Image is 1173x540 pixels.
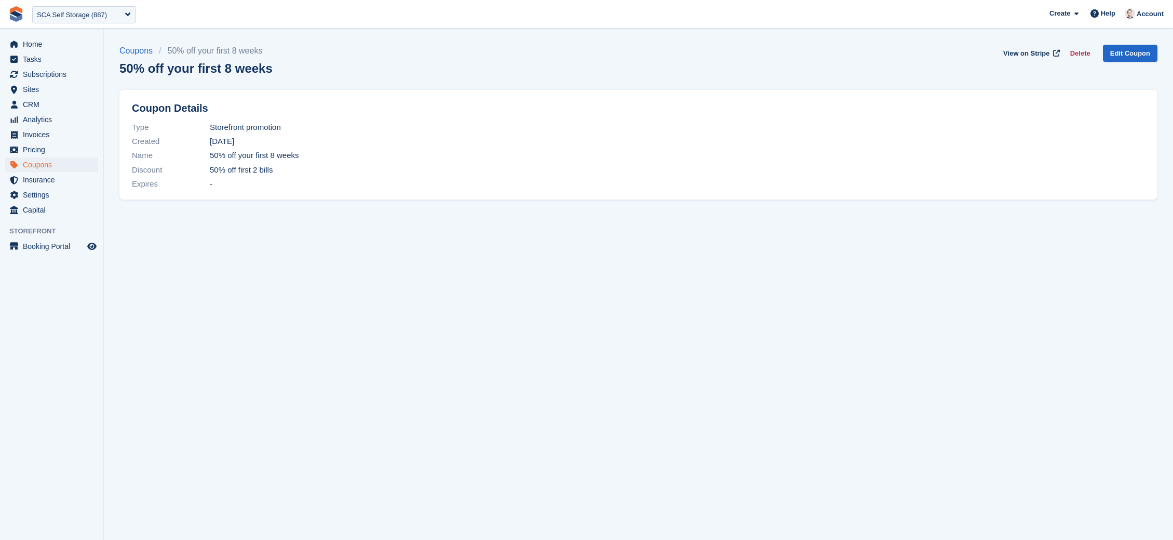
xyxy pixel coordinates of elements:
[5,127,98,142] a: menu
[132,102,1145,114] h2: Coupon Details
[1003,48,1049,59] span: View on Stripe
[5,52,98,67] a: menu
[9,226,103,236] span: Storefront
[210,122,281,134] span: Storefront promotion
[1049,8,1070,19] span: Create
[23,112,85,127] span: Analytics
[1125,8,1135,19] img: Jeff Knox
[23,82,85,97] span: Sites
[5,157,98,172] a: menu
[1066,45,1095,62] button: Delete
[23,203,85,217] span: Capital
[23,37,85,51] span: Home
[132,150,210,162] span: Name
[132,122,210,134] span: Type
[210,164,273,176] span: 50% off first 2 bills
[119,45,159,57] a: Coupons
[1101,8,1115,19] span: Help
[5,82,98,97] a: menu
[1103,45,1157,62] a: Edit Coupon
[210,178,212,190] span: -
[23,157,85,172] span: Coupons
[5,67,98,82] a: menu
[210,136,234,148] span: [DATE]
[23,97,85,112] span: CRM
[132,164,210,176] span: Discount
[132,178,210,190] span: Expires
[23,142,85,157] span: Pricing
[5,97,98,112] a: menu
[5,203,98,217] a: menu
[23,188,85,202] span: Settings
[5,173,98,187] a: menu
[5,188,98,202] a: menu
[119,61,273,75] h1: 50% off your first 8 weeks
[132,136,210,148] span: Created
[86,240,98,253] a: Preview store
[23,67,85,82] span: Subscriptions
[23,173,85,187] span: Insurance
[23,239,85,254] span: Booking Portal
[1137,9,1164,19] span: Account
[5,112,98,127] a: menu
[5,37,98,51] a: menu
[5,142,98,157] a: menu
[210,150,299,162] span: 50% off your first 8 weeks
[5,239,98,254] a: menu
[119,45,273,57] nav: breadcrumbs
[999,45,1062,62] a: View on Stripe
[23,52,85,67] span: Tasks
[8,6,24,22] img: stora-icon-8386f47178a22dfd0bd8f6a31ec36ba5ce8667c1dd55bd0f319d3a0aa187defe.svg
[23,127,85,142] span: Invoices
[37,10,107,20] div: SCA Self Storage (887)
